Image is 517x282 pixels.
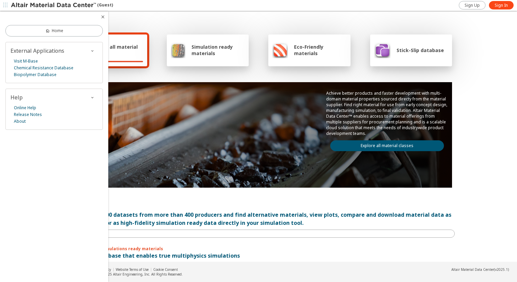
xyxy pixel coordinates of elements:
[326,90,448,136] p: Achieve better products and faster development with multi-domain material properties sourced dire...
[90,44,143,56] span: Explore all material classes
[489,1,514,9] a: Sign In
[14,118,26,125] a: About
[397,47,444,53] span: Stick-Slip database
[5,25,103,37] a: Home
[153,267,178,272] a: Cookie Consent
[14,71,57,78] a: Biopolymer Database
[14,65,73,71] a: Chemical Resistance Database
[451,267,509,272] div: (v2025.1)
[374,42,390,58] img: Stick-Slip database
[330,140,444,151] a: Explore all material classes
[171,42,185,58] img: Simulation ready materials
[10,47,64,54] span: External Applications
[294,44,346,56] span: Eco-Friendly materials
[459,1,486,9] a: Sign Up
[11,2,97,9] img: Altair Material Data Center
[272,42,288,58] img: Eco-Friendly materials
[10,94,23,101] span: Help
[62,252,455,260] p: A materials database that enables true multiphysics simulations
[14,104,36,111] a: Online Help
[451,267,494,272] span: Altair Material Data Center
[495,3,508,8] span: Sign In
[62,211,455,227] div: Access over 90,000 datasets from more than 400 producers and find alternative materials, view plo...
[14,111,42,118] a: Release Notes
[62,246,455,252] p: Instant access to simulations ready materials
[52,28,63,33] span: Home
[465,3,480,8] span: Sign Up
[100,272,183,277] div: © 2025 Altair Engineering, Inc. All Rights Reserved.
[116,267,149,272] a: Website Terms of Use
[192,44,245,56] span: Simulation ready materials
[14,58,38,65] a: Visit M-Base
[11,2,113,9] div: (Guest)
